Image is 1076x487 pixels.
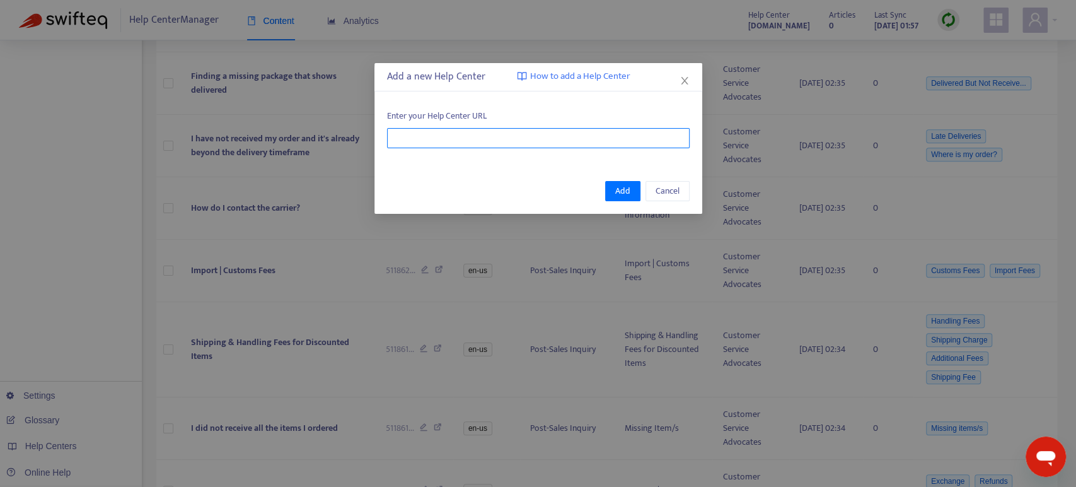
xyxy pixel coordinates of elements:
[680,76,690,86] span: close
[530,69,630,84] span: How to add a Help Center
[517,69,630,84] a: How to add a Help Center
[1026,437,1066,477] iframe: Button to launch messaging window
[678,74,691,88] button: Close
[387,109,690,123] span: Enter your Help Center URL
[517,71,527,81] img: image-link
[615,184,630,198] span: Add
[387,69,690,85] div: Add a new Help Center
[645,181,690,201] button: Cancel
[605,181,640,201] button: Add
[656,184,680,198] span: Cancel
